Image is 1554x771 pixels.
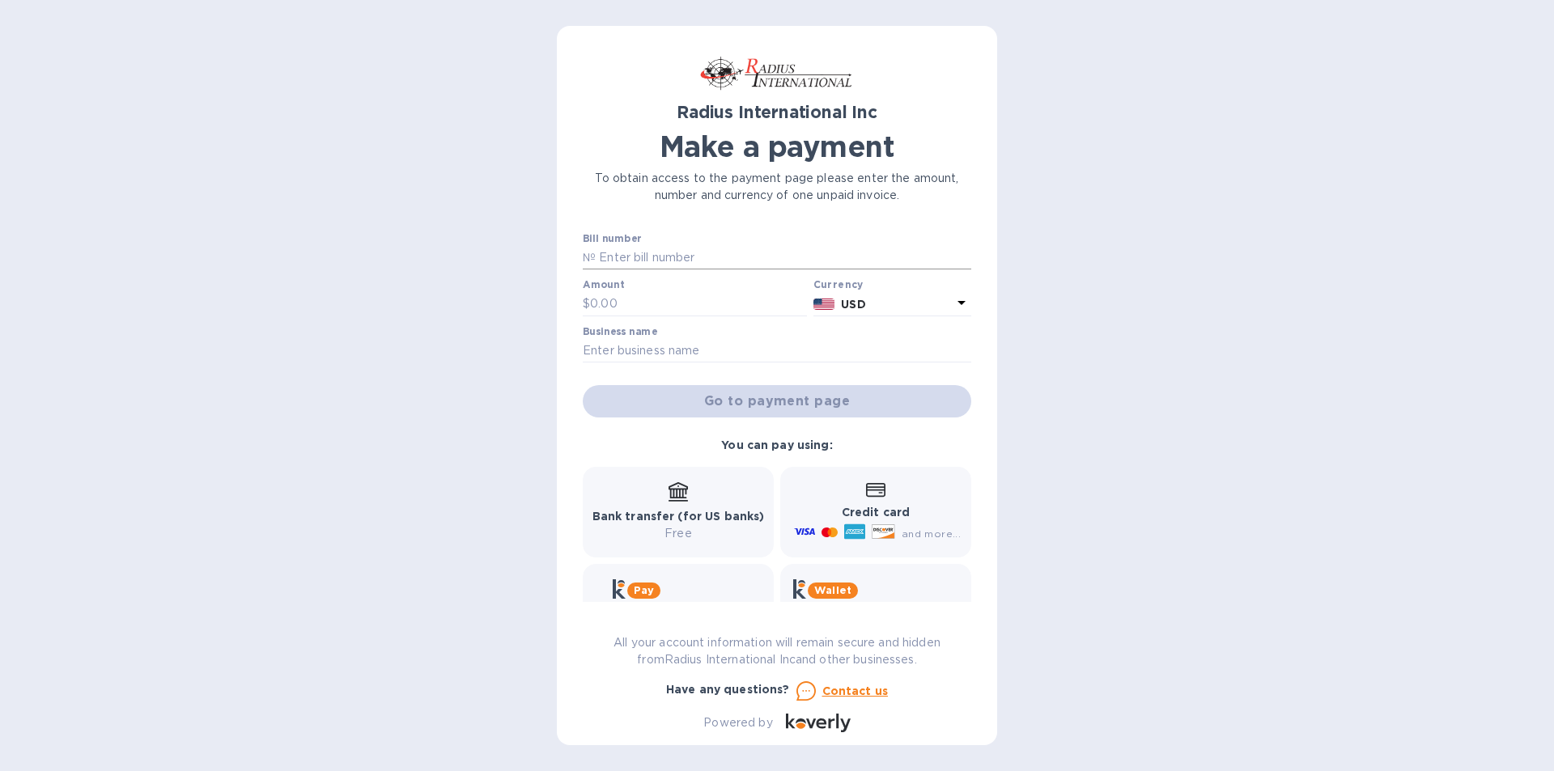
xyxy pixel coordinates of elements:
[583,249,596,266] p: №
[814,584,851,596] b: Wallet
[583,327,657,337] label: Business name
[822,684,889,697] u: Contact us
[583,129,971,163] h1: Make a payment
[583,295,590,312] p: $
[813,278,864,290] b: Currency
[677,102,877,122] b: Radius International Inc
[583,170,971,204] p: To obtain access to the payment page please enter the amount, number and currency of one unpaid i...
[902,527,961,540] span: and more...
[666,683,790,696] b: Have any questions?
[842,506,910,519] b: Credit card
[583,634,971,668] p: All your account information will remain secure and hidden from Radius International Inc and othe...
[634,584,654,596] b: Pay
[596,246,971,270] input: Enter bill number
[592,525,765,542] p: Free
[721,438,832,451] b: You can pay using:
[583,281,624,290] label: Amount
[590,292,807,316] input: 0.00
[813,299,835,310] img: USD
[703,714,772,731] p: Powered by
[583,234,641,244] label: Bill number
[583,339,971,363] input: Enter business name
[841,298,865,311] b: USD
[592,510,765,523] b: Bank transfer (for US banks)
